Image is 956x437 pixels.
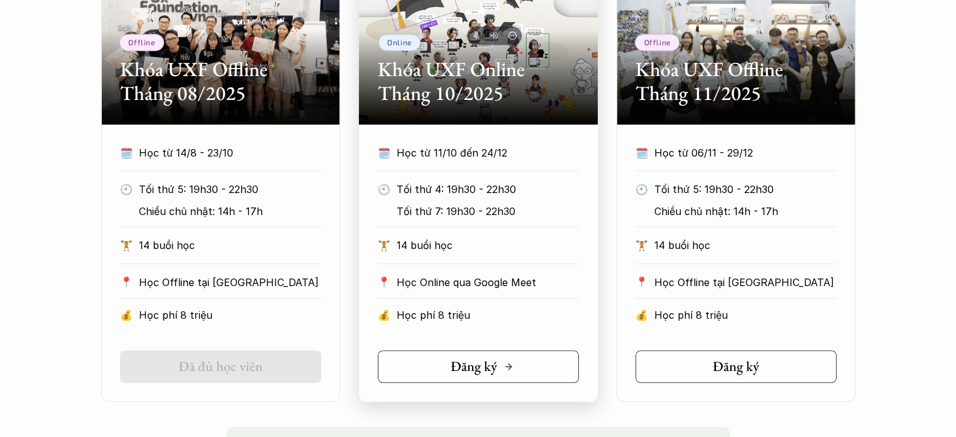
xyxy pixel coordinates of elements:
[397,236,579,255] p: 14 buổi học
[139,273,321,292] p: Học Offline tại [GEOGRAPHIC_DATA]
[378,143,390,162] p: 🗓️
[378,57,579,106] h2: Khóa UXF Online Tháng 10/2025
[654,273,837,292] p: Học Offline tại [GEOGRAPHIC_DATA]
[451,358,497,375] h5: Đăng ký
[120,57,321,106] h2: Khóa UXF Offline Tháng 08/2025
[179,358,263,375] h5: Đã đủ học viên
[128,38,155,47] p: Offline
[387,38,412,47] p: Online
[635,57,837,106] h2: Khóa UXF Offline Tháng 11/2025
[654,143,837,162] p: Học từ 06/11 - 29/12
[635,236,648,255] p: 🏋️
[120,180,133,199] p: 🕙
[635,180,648,199] p: 🕙
[635,143,648,162] p: 🗓️
[654,202,830,221] p: Chiều chủ nhật: 14h - 17h
[635,350,837,383] a: Đăng ký
[139,306,321,324] p: Học phí 8 triệu
[120,306,133,324] p: 💰
[635,306,648,324] p: 💰
[139,180,314,199] p: Tối thứ 5: 19h30 - 22h30
[120,143,133,162] p: 🗓️
[378,306,390,324] p: 💰
[378,180,390,199] p: 🕙
[644,38,670,47] p: Offline
[120,276,133,288] p: 📍
[713,358,759,375] h5: Đăng ký
[397,143,579,162] p: Học từ 11/10 đến 24/12
[397,202,572,221] p: Tối thứ 7: 19h30 - 22h30
[378,276,390,288] p: 📍
[397,306,579,324] p: Học phí 8 triệu
[378,236,390,255] p: 🏋️
[654,236,837,255] p: 14 buổi học
[378,350,579,383] a: Đăng ký
[654,180,830,199] p: Tối thứ 5: 19h30 - 22h30
[635,276,648,288] p: 📍
[654,306,837,324] p: Học phí 8 triệu
[120,236,133,255] p: 🏋️
[397,180,572,199] p: Tối thứ 4: 19h30 - 22h30
[397,273,579,292] p: Học Online qua Google Meet
[139,143,321,162] p: Học từ 14/8 - 23/10
[139,202,314,221] p: Chiều chủ nhật: 14h - 17h
[139,236,321,255] p: 14 buổi học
